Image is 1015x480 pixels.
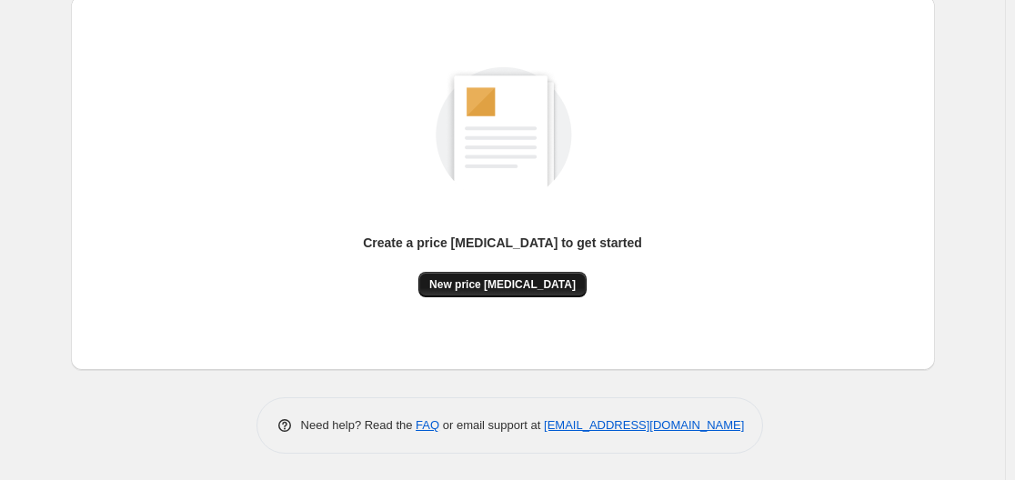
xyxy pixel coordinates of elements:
[439,418,544,432] span: or email support at
[416,418,439,432] a: FAQ
[301,418,417,432] span: Need help? Read the
[544,418,744,432] a: [EMAIL_ADDRESS][DOMAIN_NAME]
[429,277,576,292] span: New price [MEDICAL_DATA]
[363,234,642,252] p: Create a price [MEDICAL_DATA] to get started
[418,272,587,297] button: New price [MEDICAL_DATA]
